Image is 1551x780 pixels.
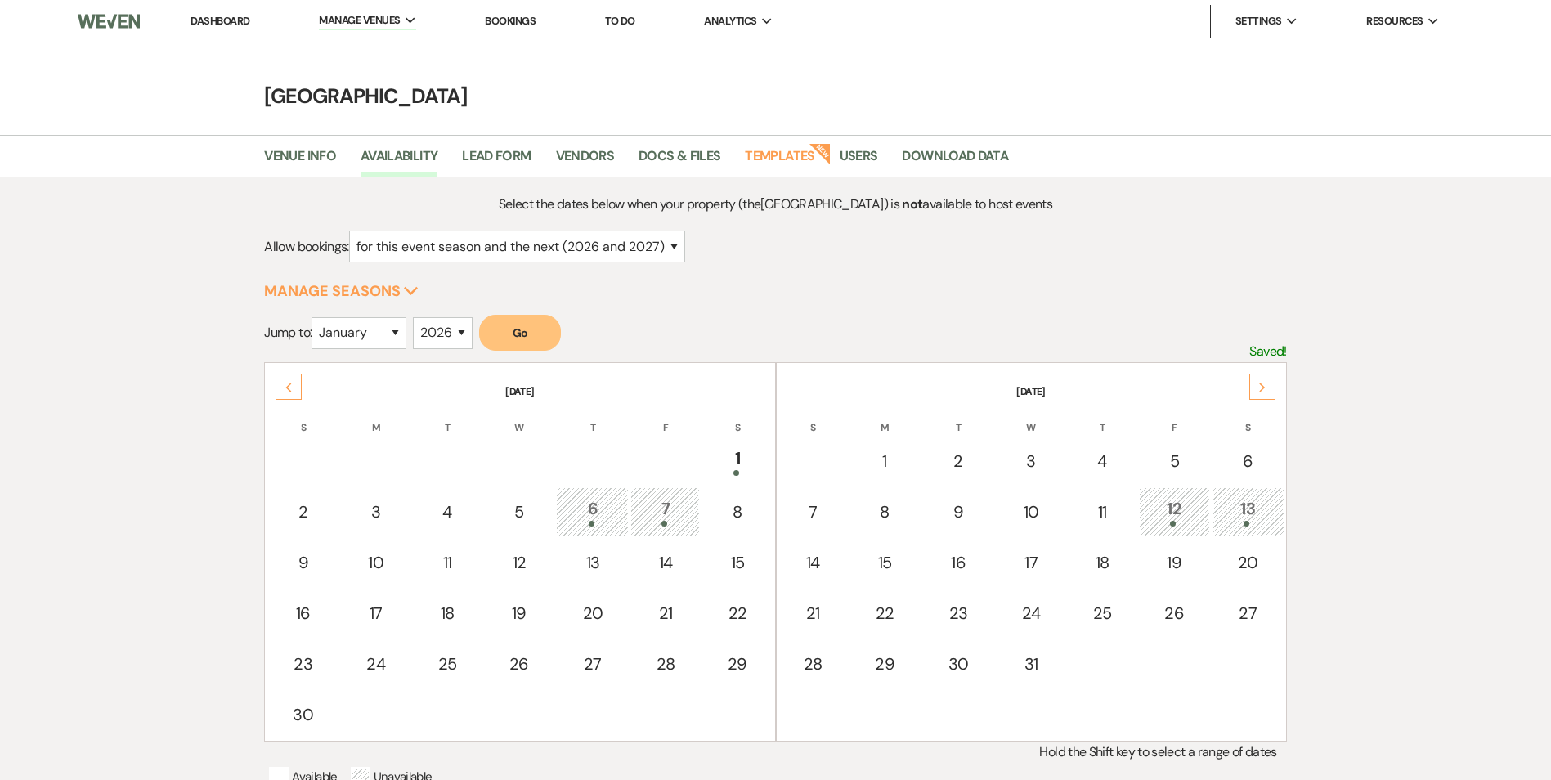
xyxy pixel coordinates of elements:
th: T [412,401,482,435]
span: Resources [1366,13,1423,29]
div: 25 [421,652,473,676]
span: Analytics [704,13,756,29]
div: 22 [858,601,912,625]
div: 19 [1148,550,1201,575]
div: 4 [421,500,473,524]
th: W [997,401,1066,435]
button: Go [479,315,561,351]
span: Manage Venues [319,12,400,29]
th: S [702,401,773,435]
div: 9 [276,550,330,575]
div: 7 [787,500,839,524]
div: 22 [711,601,764,625]
div: 28 [787,652,839,676]
th: T [556,401,629,435]
div: 15 [858,550,912,575]
div: 20 [565,601,620,625]
div: 17 [1006,550,1057,575]
div: 26 [492,652,545,676]
div: 3 [350,500,401,524]
div: 11 [421,550,473,575]
a: Lead Form [462,146,531,177]
div: 4 [1077,449,1128,473]
p: Saved! [1249,341,1286,362]
div: 7 [639,496,691,527]
div: 24 [1006,601,1057,625]
div: 1 [858,449,912,473]
div: 12 [1148,496,1201,527]
div: 29 [858,652,912,676]
th: W [483,401,554,435]
a: To Do [605,14,635,28]
button: Manage Seasons [264,284,419,298]
th: S [267,401,339,435]
div: 31 [1006,652,1057,676]
a: Venue Info [264,146,336,177]
div: 30 [931,652,986,676]
a: Availability [361,146,437,177]
span: Settings [1235,13,1282,29]
th: F [630,401,700,435]
th: F [1139,401,1210,435]
th: T [1068,401,1137,435]
div: 5 [492,500,545,524]
th: M [849,401,921,435]
th: S [1212,401,1284,435]
div: 20 [1221,550,1275,575]
div: 30 [276,702,330,727]
div: 21 [639,601,691,625]
a: Templates [745,146,814,177]
div: 18 [1077,550,1128,575]
th: M [341,401,410,435]
div: 6 [565,496,620,527]
th: [DATE] [267,365,773,399]
a: Users [840,146,878,177]
div: 26 [1148,601,1201,625]
a: Vendors [556,146,615,177]
div: 2 [276,500,330,524]
div: 5 [1148,449,1201,473]
div: 23 [276,652,330,676]
div: 10 [350,550,401,575]
div: 29 [711,652,764,676]
div: 13 [565,550,620,575]
h4: [GEOGRAPHIC_DATA] [187,82,1365,110]
div: 14 [787,550,839,575]
div: 2 [931,449,986,473]
div: 3 [1006,449,1057,473]
th: [DATE] [778,365,1284,399]
p: Select the dates below when your property (the [GEOGRAPHIC_DATA] ) is available to host events [392,194,1159,215]
a: Dashboard [191,14,249,28]
p: Hold the Shift key to select a range of dates [264,742,1286,763]
div: 9 [931,500,986,524]
div: 8 [858,500,912,524]
div: 18 [421,601,473,625]
a: Download Data [902,146,1008,177]
div: 6 [1221,449,1275,473]
div: 8 [711,500,764,524]
strong: not [902,195,922,213]
div: 15 [711,550,764,575]
div: 13 [1221,496,1275,527]
div: 14 [639,550,691,575]
a: Bookings [485,14,536,28]
div: 16 [931,550,986,575]
img: Weven Logo [78,4,140,38]
th: T [922,401,995,435]
div: 23 [931,601,986,625]
div: 12 [492,550,545,575]
div: 11 [1077,500,1128,524]
div: 1 [711,446,764,476]
div: 27 [565,652,620,676]
a: Docs & Files [639,146,720,177]
span: Jump to: [264,324,312,341]
span: Allow bookings: [264,238,348,255]
div: 19 [492,601,545,625]
th: S [778,401,848,435]
div: 21 [787,601,839,625]
strong: New [809,141,832,164]
div: 16 [276,601,330,625]
div: 17 [350,601,401,625]
div: 28 [639,652,691,676]
div: 27 [1221,601,1275,625]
